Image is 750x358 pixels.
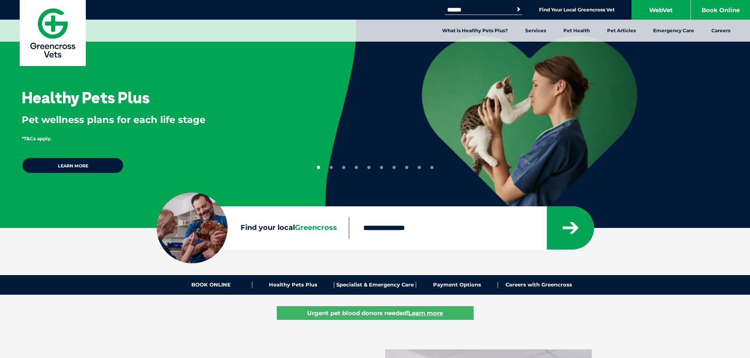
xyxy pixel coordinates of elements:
[342,166,345,169] button: 3 of 10
[644,20,703,42] a: Emergency Care
[408,309,443,317] u: Learn more
[367,166,370,169] button: 5 of 10
[317,166,320,169] button: 1 of 10
[418,166,421,169] button: 9 of 10
[433,20,517,42] a: What is Healthy Pets Plus?
[498,282,580,288] a: Careers with Greencross
[405,166,408,169] button: 8 of 10
[430,166,433,169] button: 10 of 10
[22,136,52,141] span: *T&Cs apply.
[22,157,124,174] a: Learn more
[252,282,334,288] a: Healthy Pets Plus
[515,6,522,13] button: Search
[380,166,383,169] button: 6 of 10
[330,166,333,169] button: 2 of 10
[703,20,739,42] a: Careers
[22,90,150,105] h3: Healthy Pets Plus
[170,282,252,288] a: BOOK ONLINE
[393,166,396,169] button: 7 of 10
[598,20,644,42] a: Pet Articles
[416,282,498,288] a: Payment Options
[277,306,474,320] a: Urgent pet blood donors needed!Learn more
[157,222,349,234] label: Find your local
[555,20,598,42] a: Pet Health
[334,282,416,288] a: Specialist & Emergency Care
[22,113,300,127] p: Pet wellness plans for each life stage
[539,7,615,13] a: Find Your Local Greencross Vet
[517,20,555,42] a: Services
[295,223,337,232] span: Greencross
[355,166,358,169] button: 4 of 10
